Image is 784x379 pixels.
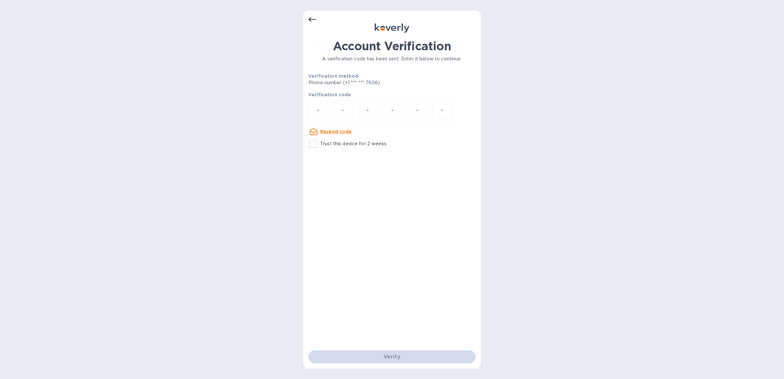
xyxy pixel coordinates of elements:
p: Phone number (+1 *** *** 7606) [308,79,430,86]
p: A verification code has been sent. Enter it below to continue. [308,55,476,62]
h1: Account Verification [308,39,476,53]
b: Verification method [308,73,358,79]
p: Trust this device for 2 weeks [320,140,386,147]
u: Resend code [320,129,352,134]
p: Verification code [308,91,476,98]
